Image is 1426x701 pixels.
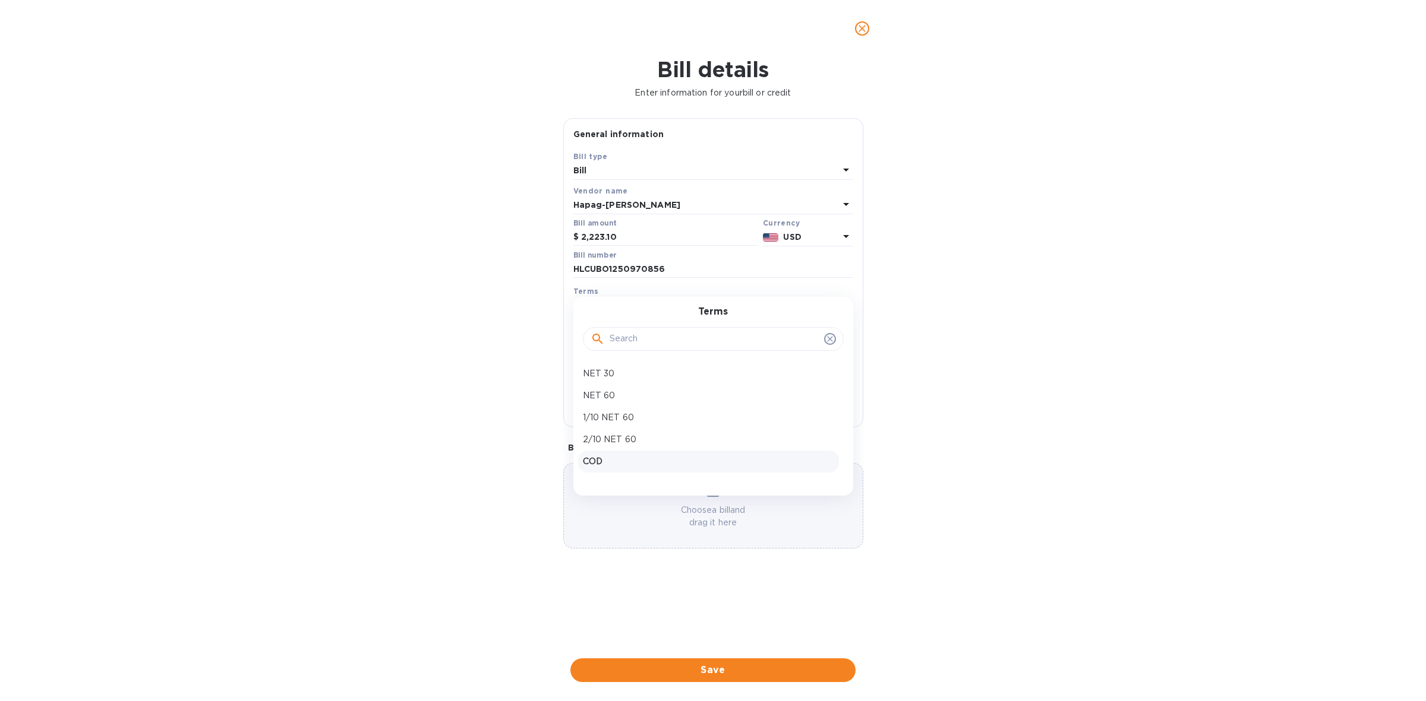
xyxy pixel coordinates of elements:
[763,218,800,227] b: Currency
[10,87,1416,99] p: Enter information for your bill or credit
[570,658,856,682] button: Save
[583,389,834,402] p: NET 60
[848,14,876,43] button: close
[763,233,779,242] img: USD
[698,306,728,318] h3: Terms
[610,330,819,348] input: Search
[573,252,616,259] label: Bill number
[580,663,846,677] span: Save
[573,220,616,227] label: Bill amount
[581,229,758,246] input: $ Enter bill amount
[564,504,863,529] p: Choose a bill and drag it here
[568,442,859,453] p: Bill image
[573,300,627,312] p: Select terms
[10,57,1416,82] h1: Bill details
[573,200,681,210] b: Hapag-[PERSON_NAME]
[573,166,587,175] b: Bill
[573,152,608,161] b: Bill type
[573,129,664,139] b: General information
[783,232,801,242] b: USD
[583,367,834,380] p: NET 30
[583,411,834,424] p: 1/10 NET 60
[583,455,834,468] p: COD
[573,287,599,296] b: Terms
[573,229,581,246] div: $
[573,261,853,278] input: Enter bill number
[583,433,834,446] p: 2/10 NET 60
[573,186,628,195] b: Vendor name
